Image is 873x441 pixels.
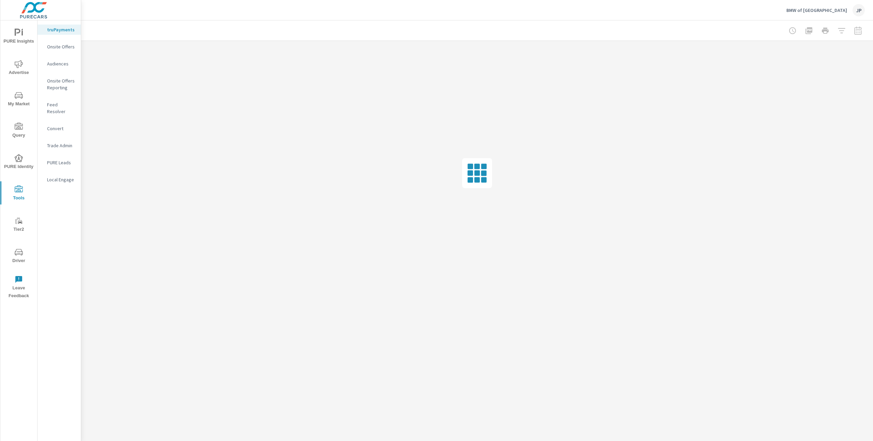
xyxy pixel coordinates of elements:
span: Leave Feedback [2,275,35,300]
p: PURE Leads [47,159,75,166]
span: Tier2 [2,217,35,233]
div: truPayments [38,25,81,35]
div: PURE Leads [38,157,81,168]
span: My Market [2,91,35,108]
p: BMW of [GEOGRAPHIC_DATA] [786,7,847,13]
div: Convert [38,123,81,134]
div: Trade Admin [38,140,81,151]
span: Query [2,123,35,139]
p: Onsite Offers [47,43,75,50]
p: Onsite Offers Reporting [47,77,75,91]
div: JP [853,4,865,16]
span: PURE Identity [2,154,35,171]
span: PURE Insights [2,29,35,45]
span: Advertise [2,60,35,77]
p: Trade Admin [47,142,75,149]
p: Feed Resolver [47,101,75,115]
div: nav menu [0,20,37,303]
div: Onsite Offers [38,42,81,52]
div: Feed Resolver [38,100,81,117]
div: Onsite Offers Reporting [38,76,81,93]
p: Audiences [47,60,75,67]
p: truPayments [47,26,75,33]
span: Driver [2,248,35,265]
div: Audiences [38,59,81,69]
span: Tools [2,185,35,202]
p: Local Engage [47,176,75,183]
p: Convert [47,125,75,132]
div: Local Engage [38,174,81,185]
